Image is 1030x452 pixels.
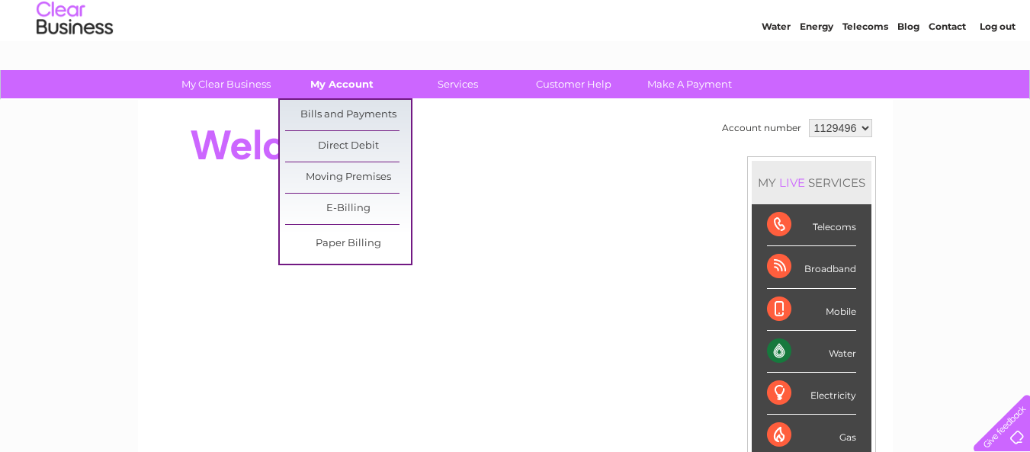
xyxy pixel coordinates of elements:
[285,229,411,259] a: Paper Billing
[776,175,808,190] div: LIVE
[897,65,919,76] a: Blog
[743,8,848,27] a: 0333 014 3131
[285,194,411,224] a: E-Billing
[980,65,1016,76] a: Log out
[627,70,752,98] a: Make A Payment
[762,65,791,76] a: Water
[285,100,411,130] a: Bills and Payments
[767,373,856,415] div: Electricity
[279,70,405,98] a: My Account
[36,40,114,86] img: logo.png
[929,65,966,76] a: Contact
[767,246,856,288] div: Broadband
[767,289,856,331] div: Mobile
[752,161,871,204] div: MY SERVICES
[285,162,411,193] a: Moving Premises
[511,70,637,98] a: Customer Help
[767,204,856,246] div: Telecoms
[156,8,876,74] div: Clear Business is a trading name of Verastar Limited (registered in [GEOGRAPHIC_DATA] No. 3667643...
[800,65,833,76] a: Energy
[395,70,521,98] a: Services
[163,70,289,98] a: My Clear Business
[285,131,411,162] a: Direct Debit
[842,65,888,76] a: Telecoms
[767,331,856,373] div: Water
[718,115,805,141] td: Account number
